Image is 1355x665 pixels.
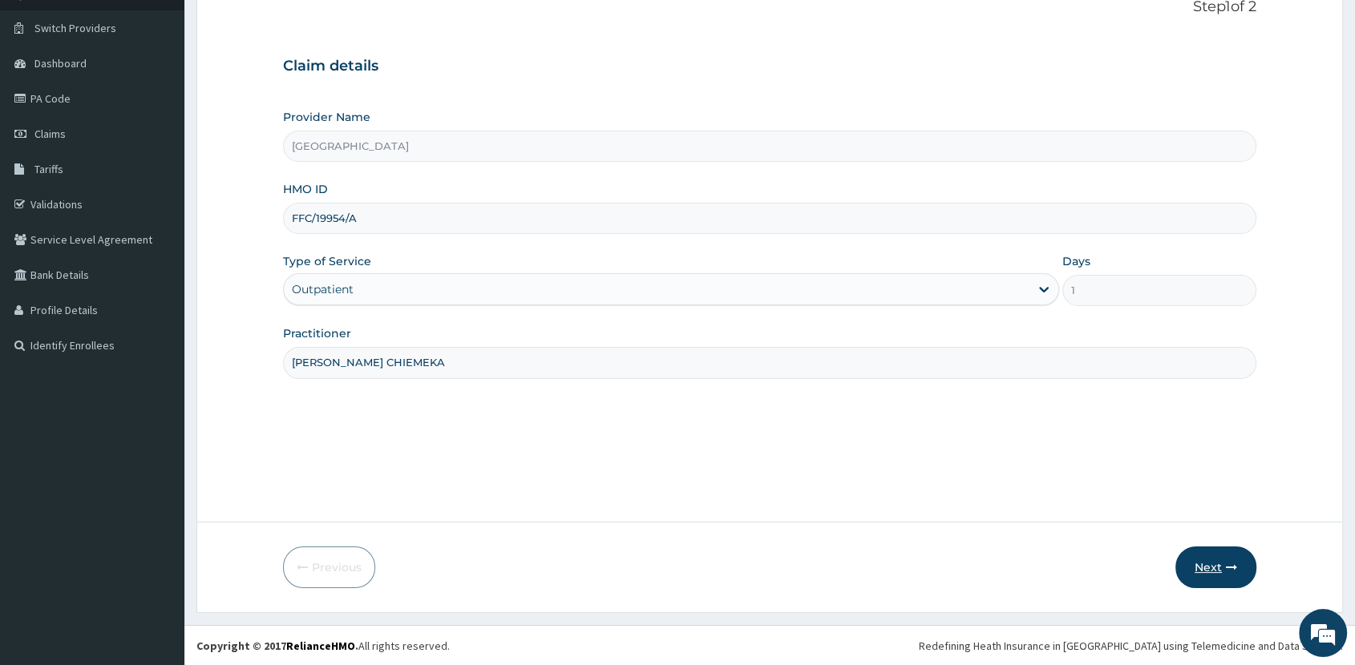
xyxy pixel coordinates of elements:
span: Claims [34,127,66,141]
a: RelianceHMO [286,639,355,653]
label: Type of Service [283,253,371,269]
label: Provider Name [283,109,370,125]
span: We're online! [93,202,221,364]
span: Tariffs [34,162,63,176]
label: Days [1062,253,1090,269]
input: Enter Name [283,347,1256,378]
span: Dashboard [34,56,87,71]
span: Switch Providers [34,21,116,35]
input: Enter HMO ID [283,203,1256,234]
img: d_794563401_company_1708531726252_794563401 [30,80,65,120]
div: Redefining Heath Insurance in [GEOGRAPHIC_DATA] using Telemedicine and Data Science! [919,638,1343,654]
button: Next [1175,546,1256,588]
strong: Copyright © 2017 . [196,639,358,653]
button: Previous [283,546,375,588]
h3: Claim details [283,58,1256,75]
label: Practitioner [283,325,351,341]
label: HMO ID [283,181,328,197]
div: Chat with us now [83,90,269,111]
div: Outpatient [292,281,354,297]
div: Minimize live chat window [263,8,301,46]
textarea: Type your message and hit 'Enter' [8,437,305,494]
